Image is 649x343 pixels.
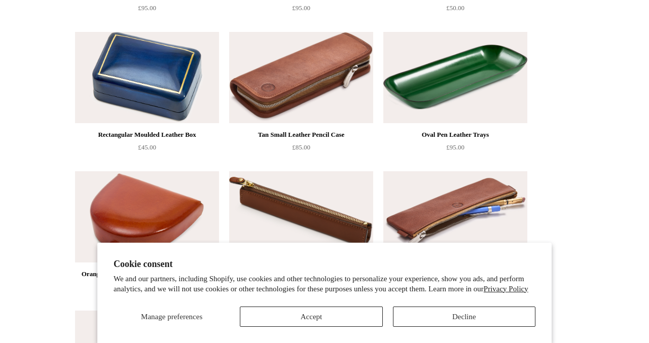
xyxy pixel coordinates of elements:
a: Privacy Policy [484,285,528,293]
button: Manage preferences [114,307,230,327]
img: Tan Small Leather Pencil Case [229,32,373,123]
span: £45.00 [138,143,156,151]
a: Tan Small Leather Pencil Case Tan Small Leather Pencil Case [383,171,527,262]
a: Oval Pen Leather Trays £95.00 [383,129,527,170]
span: £95.00 [446,143,464,151]
a: Rectangular Moulded Leather Box £45.00 [75,129,219,170]
button: Accept [240,307,382,327]
span: £95.00 [292,4,310,12]
span: £85.00 [292,143,310,151]
img: Rectangular Moulded Leather Box [75,32,219,123]
p: We and our partners, including Shopify, use cookies and other technologies to personalize your ex... [114,274,535,294]
img: Orange Choosing Keeping Leather Coin Purse [75,171,219,262]
div: Tan Small Leather Pencil Case [232,129,371,141]
div: Oval Pen Leather Trays [386,129,525,141]
a: Orange Choosing Keeping Leather Coin Purse £65.00 [75,268,219,310]
div: Rectangular Moulded Leather Box [78,129,217,141]
a: Tan Small Leather Pencil Case £85.00 [229,129,373,170]
span: Manage preferences [141,313,202,321]
span: £95.00 [138,4,156,12]
button: Decline [393,307,535,327]
img: Tan Small Leather Pencil Case [383,171,527,262]
span: £50.00 [446,4,464,12]
img: Oval Pen Leather Trays [383,32,527,123]
div: Orange Choosing Keeping Leather Coin Purse [78,268,217,280]
h2: Cookie consent [114,259,535,270]
a: Rectangular Moulded Leather Box Rectangular Moulded Leather Box [75,32,219,123]
a: Orange Choosing Keeping Leather Coin Purse Orange Choosing Keeping Leather Coin Purse [75,171,219,262]
a: Tan Small Leather Pencil Case Tan Small Leather Pencil Case [229,32,373,123]
a: Camel Leather Slim Pen Case Camel Leather Slim Pen Case [229,171,373,262]
a: Oval Pen Leather Trays Oval Pen Leather Trays [383,32,527,123]
img: Camel Leather Slim Pen Case [229,171,373,262]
